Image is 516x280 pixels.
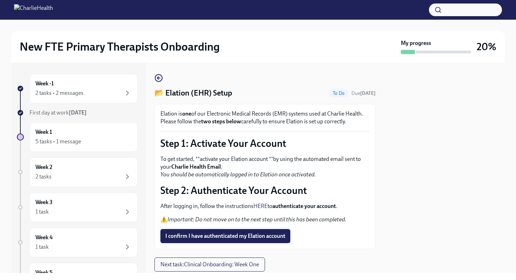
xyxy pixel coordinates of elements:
p: Elation is of our Electronic Medical Records (EMR) systems used at Charlie Health. Please follow ... [160,110,370,125]
div: 2 tasks • 2 messages [35,89,84,97]
a: Week 41 task [17,228,138,257]
strong: authenticate your account [272,203,336,209]
span: I confirm I have authenticated my Elation account [165,233,285,240]
h6: Week 3 [35,198,53,206]
strong: two steps below [201,118,241,125]
a: HERE [253,203,267,209]
h6: Week 1 [35,128,52,136]
p: ⚠️ [160,216,370,223]
a: Week 22 tasks [17,157,138,187]
div: 5 tasks • 1 message [35,138,81,145]
em: You should be automatically logged in to Elation once activated. [160,171,316,178]
div: 2 tasks [35,173,52,181]
h6: Week 2 [35,163,52,171]
h3: 20% [477,40,496,53]
p: To get started, **activate your Elation account **by using the automated email sent to your . [160,155,370,178]
strong: one [182,110,191,117]
h6: Week 5 [35,269,53,276]
span: To Do [329,91,349,96]
button: Next task:Clinical Onboarding: Week One [154,258,265,272]
span: Next task : Clinical Onboarding: Week One [160,261,259,268]
a: Week -12 tasks • 2 messages [17,74,138,103]
img: CharlieHealth [14,4,53,15]
strong: [DATE] [69,109,87,116]
h6: Week -1 [35,80,54,87]
strong: My progress [401,39,431,47]
h4: 📂 Elation (EHR) Setup [154,88,232,98]
div: 1 task [35,208,49,216]
h2: New FTE Primary Therapists Onboarding [20,40,220,54]
h6: Week 4 [35,234,53,241]
a: Week 15 tasks • 1 message [17,122,138,152]
span: First day at work [29,109,87,116]
button: I confirm I have authenticated my Elation account [160,229,290,243]
a: Week 31 task [17,193,138,222]
div: 1 task [35,243,49,251]
span: Due [351,90,376,96]
p: After logging in, follow the instructions to . [160,202,370,210]
a: First day at work[DATE] [17,109,138,117]
strong: Charlie Health Email [171,163,221,170]
p: Step 2: Authenticate Your Account [160,184,370,197]
span: October 10th, 2025 07:00 [351,90,376,97]
strong: [DATE] [360,90,376,96]
em: Important: Do not move on to the next step until this has been completed. [167,216,346,223]
p: Step 1: Activate Your Account [160,137,370,150]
